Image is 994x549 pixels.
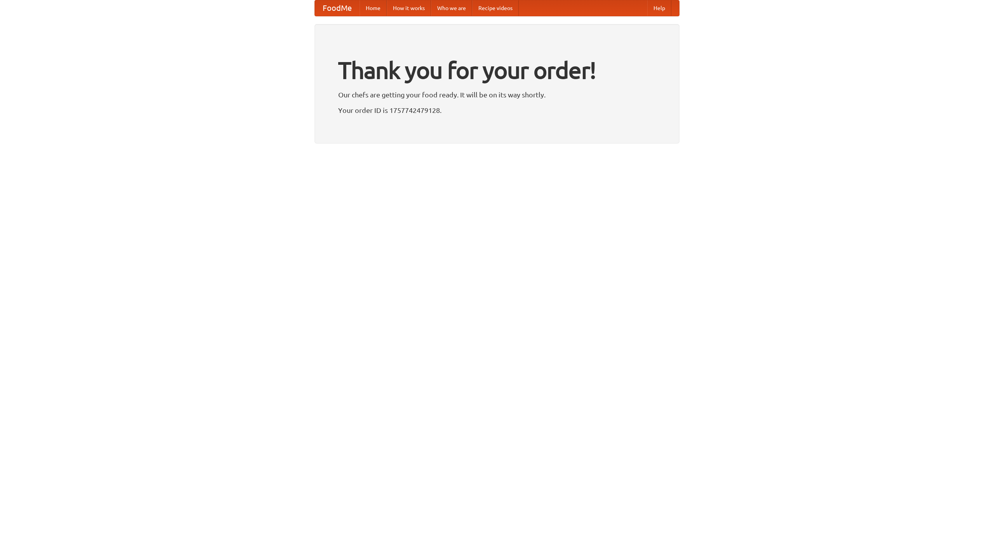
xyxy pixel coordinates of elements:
a: Help [647,0,671,16]
a: Who we are [431,0,472,16]
a: Recipe videos [472,0,519,16]
h1: Thank you for your order! [338,52,656,89]
p: Your order ID is 1757742479128. [338,104,656,116]
p: Our chefs are getting your food ready. It will be on its way shortly. [338,89,656,100]
a: How it works [387,0,431,16]
a: Home [360,0,387,16]
a: FoodMe [315,0,360,16]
